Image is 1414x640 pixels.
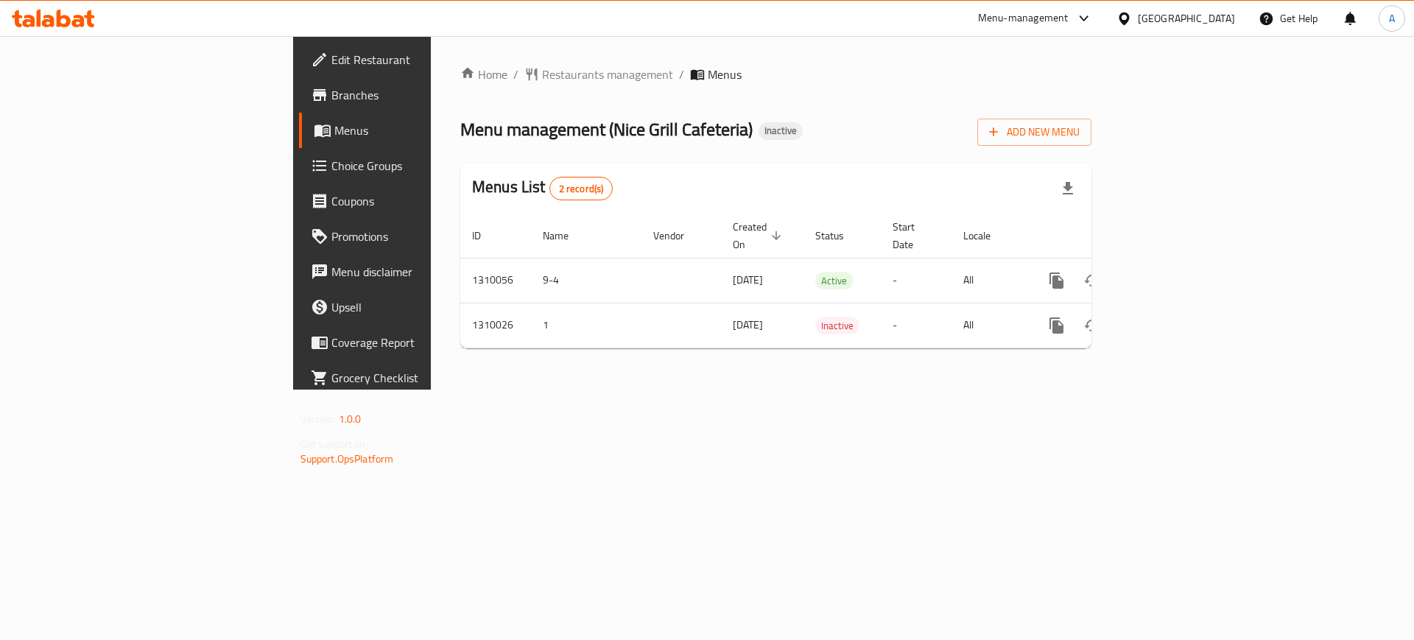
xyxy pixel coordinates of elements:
[299,183,530,219] a: Coupons
[331,228,518,245] span: Promotions
[893,218,934,253] span: Start Date
[460,113,753,146] span: Menu management ( Nice Grill Cafeteria )
[733,315,763,334] span: [DATE]
[339,409,362,429] span: 1.0.0
[299,148,530,183] a: Choice Groups
[815,272,853,289] span: Active
[299,77,530,113] a: Branches
[300,449,394,468] a: Support.OpsPlatform
[989,123,1080,141] span: Add New Menu
[299,325,530,360] a: Coverage Report
[331,86,518,104] span: Branches
[1039,308,1074,343] button: more
[881,258,952,303] td: -
[1074,308,1110,343] button: Change Status
[733,218,786,253] span: Created On
[331,157,518,175] span: Choice Groups
[460,66,1091,83] nav: breadcrumb
[881,303,952,348] td: -
[815,317,859,334] span: Inactive
[815,227,863,245] span: Status
[952,303,1027,348] td: All
[331,51,518,68] span: Edit Restaurant
[759,124,803,137] span: Inactive
[299,254,530,289] a: Menu disclaimer
[733,270,763,289] span: [DATE]
[978,10,1069,27] div: Menu-management
[299,219,530,254] a: Promotions
[472,176,613,200] h2: Menus List
[550,182,613,196] span: 2 record(s)
[653,227,703,245] span: Vendor
[331,192,518,210] span: Coupons
[334,122,518,139] span: Menus
[460,214,1192,348] table: enhanced table
[1074,263,1110,298] button: Change Status
[331,334,518,351] span: Coverage Report
[759,122,803,140] div: Inactive
[977,119,1091,146] button: Add New Menu
[472,227,500,245] span: ID
[1138,10,1235,27] div: [GEOGRAPHIC_DATA]
[531,303,641,348] td: 1
[963,227,1010,245] span: Locale
[952,258,1027,303] td: All
[531,258,641,303] td: 9-4
[299,42,530,77] a: Edit Restaurant
[299,289,530,325] a: Upsell
[299,360,530,395] a: Grocery Checklist
[708,66,742,83] span: Menus
[1050,171,1086,206] div: Export file
[331,263,518,281] span: Menu disclaimer
[331,298,518,316] span: Upsell
[679,66,684,83] li: /
[524,66,673,83] a: Restaurants management
[1389,10,1395,27] span: A
[542,66,673,83] span: Restaurants management
[549,177,613,200] div: Total records count
[300,409,337,429] span: Version:
[1039,263,1074,298] button: more
[1027,214,1192,259] th: Actions
[543,227,588,245] span: Name
[299,113,530,148] a: Menus
[331,369,518,387] span: Grocery Checklist
[300,435,368,454] span: Get support on:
